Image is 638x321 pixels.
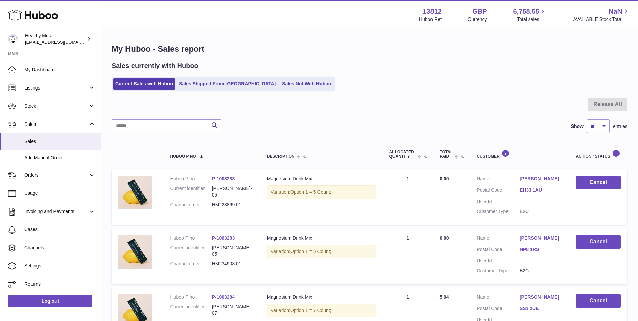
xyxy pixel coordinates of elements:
[290,308,331,313] span: Option 1 = 7 Count;
[170,261,212,267] dt: Channel order
[440,150,453,159] span: Total paid
[477,246,520,254] dt: Postal Code
[513,7,539,16] span: 6,758.55
[170,202,212,208] dt: Channel order
[573,7,630,23] a: NaN AVAILABLE Stock Total
[477,267,520,274] dt: Customer Type
[24,155,96,161] span: Add Manual Order
[513,7,547,23] a: 6,758.55 Total sales
[423,7,442,16] strong: 13812
[520,305,563,312] a: SS1 2UE
[472,7,487,16] strong: GBP
[212,185,254,198] dd: [PERSON_NAME]-05
[24,263,96,269] span: Settings
[267,235,376,241] div: Magnesium Drink Mix
[24,138,96,145] span: Sales
[477,305,520,313] dt: Postal Code
[520,187,563,193] a: EH33 1AU
[468,16,487,23] div: Currency
[477,208,520,215] dt: Customer Type
[520,294,563,300] a: [PERSON_NAME]
[613,123,627,130] span: entries
[112,44,627,55] h1: My Huboo - Sales report
[24,172,88,178] span: Orders
[440,235,449,241] span: 0.00
[520,208,563,215] dd: B2C
[290,249,331,254] span: Option 1 = 5 Count;
[24,67,96,73] span: My Dashboard
[8,295,92,307] a: Log out
[267,176,376,182] div: Magnesium Drink Mix
[576,235,621,249] button: Cancel
[113,78,175,90] a: Current Sales with Huboo
[383,228,433,284] td: 1
[177,78,278,90] a: Sales Shipped From [GEOGRAPHIC_DATA]
[520,176,563,182] a: [PERSON_NAME]
[24,245,96,251] span: Channels
[170,176,212,182] dt: Huboo P no
[212,304,254,316] dd: [PERSON_NAME]-07
[571,123,584,130] label: Show
[440,294,449,300] span: 5.94
[112,61,198,70] h2: Sales currently with Huboo
[520,267,563,274] dd: B2C
[389,150,416,159] span: ALLOCATED Quantity
[212,235,235,241] a: P-1003283
[24,226,96,233] span: Cases
[118,235,152,269] img: Product_31.jpg
[212,176,235,181] a: P-1003283
[24,281,96,287] span: Returns
[24,208,88,215] span: Invoicing and Payments
[609,7,622,16] span: NaN
[576,176,621,189] button: Cancel
[170,235,212,241] dt: Huboo P no
[477,187,520,195] dt: Postal Code
[8,34,18,44] img: internalAdmin-13812@internal.huboo.com
[170,294,212,300] dt: Huboo P no
[573,16,630,23] span: AVAILABLE Stock Total
[170,185,212,198] dt: Current identifier
[477,176,520,184] dt: Name
[520,246,563,253] a: NP8 1RS
[419,16,442,23] div: Huboo Ref
[118,176,152,209] img: Product_31.jpg
[520,235,563,241] a: [PERSON_NAME]
[279,78,333,90] a: Sales Not With Huboo
[25,39,99,45] span: [EMAIL_ADDRESS][DOMAIN_NAME]
[170,304,212,316] dt: Current identifier
[24,121,88,128] span: Sales
[212,294,235,300] a: P-1003284
[477,258,520,264] dt: User Id
[477,150,562,159] div: Customer
[212,245,254,257] dd: [PERSON_NAME]-05
[170,154,196,159] span: Huboo P no
[267,245,376,258] div: Variation:
[477,294,520,302] dt: Name
[383,169,433,225] td: 1
[267,304,376,317] div: Variation:
[24,190,96,197] span: Usage
[477,235,520,243] dt: Name
[576,150,621,159] div: Action / Status
[517,16,547,23] span: Total sales
[212,261,254,267] dd: HM234908.01
[170,245,212,257] dt: Current identifier
[440,176,449,181] span: 0.00
[290,189,331,195] span: Option 1 = 5 Count;
[477,199,520,205] dt: User Id
[267,294,376,300] div: Magnesium Drink Mix
[25,33,85,45] div: Healthy Metal
[267,185,376,199] div: Variation:
[576,294,621,308] button: Cancel
[212,202,254,208] dd: HM223869.01
[24,103,88,109] span: Stock
[24,85,88,91] span: Listings
[267,154,295,159] span: Description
